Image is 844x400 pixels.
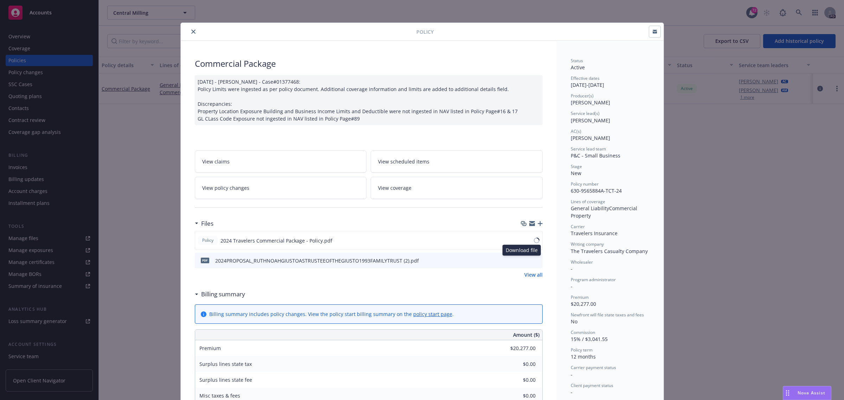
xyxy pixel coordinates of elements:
h3: Billing summary [201,290,245,299]
span: Amount ($) [513,331,539,338]
div: Download file [503,245,541,256]
span: Effective dates [571,75,600,81]
span: AC(s) [571,128,581,134]
span: Surplus lines state fee [199,376,252,383]
a: View claims [195,150,367,173]
span: Carrier [571,224,585,230]
span: [PERSON_NAME] [571,117,610,124]
span: Premium [571,294,589,300]
a: View policy changes [195,177,367,199]
input: 0.00 [494,375,540,385]
button: close [189,27,198,36]
span: View coverage [378,184,411,192]
span: New [571,170,581,176]
div: Billing summary includes policy changes. View the policy start billing summary on the . [209,310,454,318]
span: Policy term [571,347,593,353]
span: View scheduled items [378,158,429,165]
span: Policy [201,237,215,244]
span: Producer(s) [571,93,594,99]
span: Service lead(s) [571,110,600,116]
a: View coverage [371,177,543,199]
span: Premium [199,345,221,351]
span: The Travelers Casualty Company [571,248,648,254]
button: preview file [533,257,540,264]
span: [PERSON_NAME] [571,135,610,141]
span: Nova Assist [798,390,825,396]
div: [DATE] - [PERSON_NAME] - Case#01377468: Policy Limits were ingested as per policy document. Addit... [195,75,543,125]
span: Policy [416,28,434,36]
span: 12 months [571,353,596,360]
h3: Files [201,219,213,228]
span: Client payment status [571,382,613,388]
span: 2024 Travelers Commercial Package - Policy.pdf [220,237,332,244]
a: policy start page [413,311,452,317]
input: 0.00 [494,359,540,369]
div: 2024PROPOSAL_RUTHNOAHGIUSTOASTRUSTEEOFTHEGIUSTO1993FAMILYTRUST (2).pdf [215,257,419,264]
span: pdf [201,258,209,263]
span: Service lead team [571,146,606,152]
span: Wholesaler [571,259,593,265]
div: Commercial Package [195,58,543,70]
span: Carrier payment status [571,364,616,370]
span: Active [571,64,585,71]
span: Stage [571,163,582,169]
span: Lines of coverage [571,199,605,205]
span: General Liability [571,205,609,212]
span: No [571,318,577,325]
span: - [571,265,573,272]
span: Travelers Insurance [571,230,618,237]
span: 15% / $3,041.55 [571,336,608,342]
div: [DATE] - [DATE] [571,75,650,89]
span: P&C - Small Business [571,152,620,159]
span: Commercial Property [571,205,639,219]
span: Surplus lines state tax [199,361,252,367]
div: Billing summary [195,290,245,299]
span: - [571,371,573,378]
span: View policy changes [202,184,249,192]
span: 630-9S65884A-TCT-24 [571,187,622,194]
div: Files [195,219,213,228]
span: Commission [571,329,595,335]
a: View all [524,271,543,278]
span: - [571,389,573,395]
span: Newfront will file state taxes and fees [571,312,644,318]
span: Policy number [571,181,599,187]
input: 0.00 [494,343,540,354]
span: Writing company [571,241,604,247]
span: $20,277.00 [571,301,596,307]
span: Misc taxes & fees [199,392,240,399]
span: Program administrator [571,277,616,283]
span: View claims [202,158,230,165]
span: [PERSON_NAME] [571,99,610,106]
button: Nova Assist [783,386,831,400]
a: View scheduled items [371,150,543,173]
button: download file [522,257,528,264]
div: Drag to move [783,386,792,400]
span: Status [571,58,583,64]
span: - [571,283,573,290]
